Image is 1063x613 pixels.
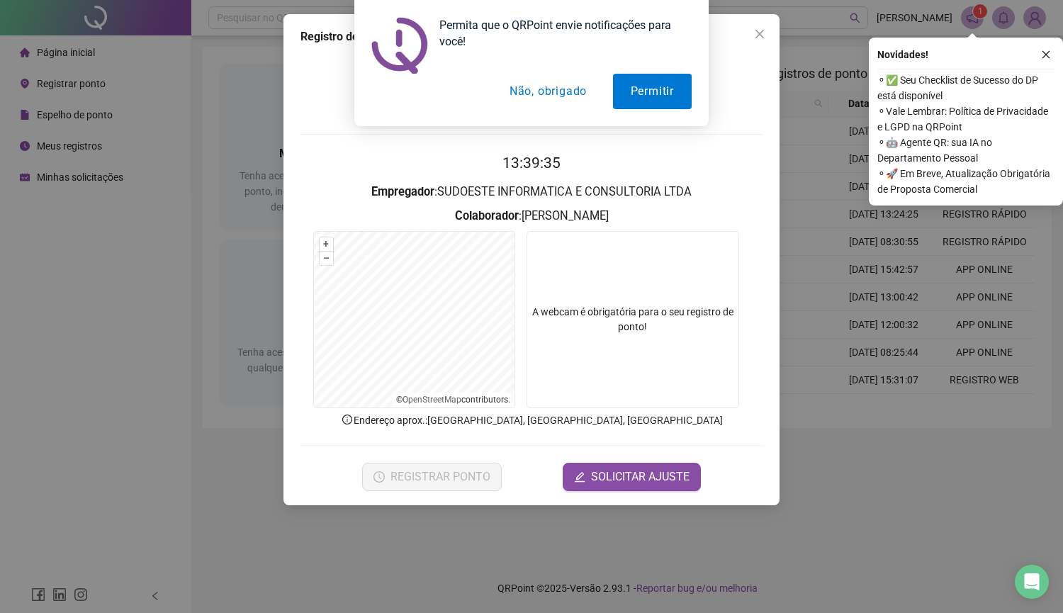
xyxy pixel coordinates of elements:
[591,468,690,485] span: SOLICITAR AJUSTE
[341,413,354,426] span: info-circle
[574,471,585,483] span: edit
[563,463,701,491] button: editSOLICITAR AJUSTE
[1015,565,1049,599] div: Open Intercom Messenger
[371,185,434,198] strong: Empregador
[502,154,561,171] time: 13:39:35
[428,17,692,50] div: Permita que o QRPoint envie notificações para você!
[877,135,1054,166] span: ⚬ 🤖 Agente QR: sua IA no Departamento Pessoal
[320,237,333,251] button: +
[396,395,510,405] li: © contributors.
[300,412,763,428] p: Endereço aprox. : [GEOGRAPHIC_DATA], [GEOGRAPHIC_DATA], [GEOGRAPHIC_DATA]
[403,395,461,405] a: OpenStreetMap
[492,74,604,109] button: Não, obrigado
[613,74,692,109] button: Permitir
[300,207,763,225] h3: : [PERSON_NAME]
[362,463,502,491] button: REGISTRAR PONTO
[320,252,333,265] button: –
[371,17,428,74] img: notification icon
[300,183,763,201] h3: : SUDOESTE INFORMATICA E CONSULTORIA LTDA
[527,231,739,408] div: A webcam é obrigatória para o seu registro de ponto!
[877,166,1054,197] span: ⚬ 🚀 Em Breve, Atualização Obrigatória de Proposta Comercial
[455,209,519,223] strong: Colaborador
